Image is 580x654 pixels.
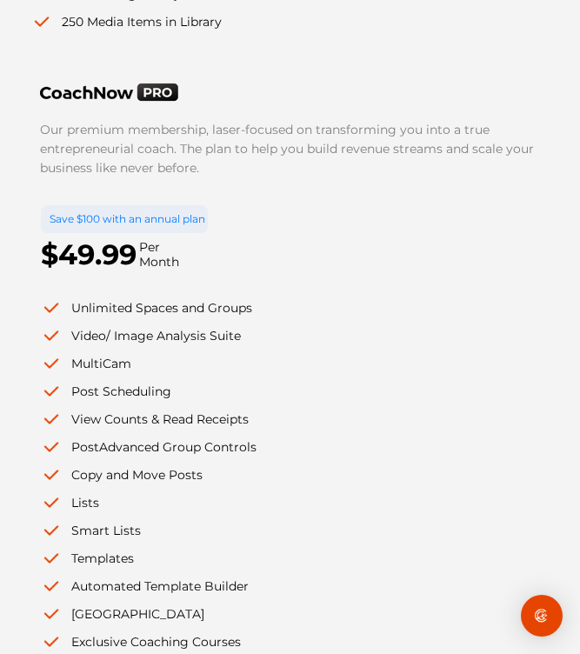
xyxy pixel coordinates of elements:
[31,12,550,31] li: 250 Media Items in Library
[41,326,536,345] li: Video/ Image Analysis Suite
[41,549,536,568] li: Templates
[41,577,536,596] li: Automated Template Builder
[137,240,179,270] span: Per Month
[41,354,536,373] li: MultiCam
[41,298,536,317] li: Unlimited Spaces and Groups
[41,205,208,233] div: Save $100 with an annual plan
[41,410,536,429] li: View Counts & Read Receipts
[41,632,536,651] li: Exclusive Coaching Courses
[41,465,536,484] li: Copy and Move Posts
[521,595,563,637] div: Open Intercom Messenger
[41,233,137,277] p: $49.99
[41,493,536,512] li: Lists
[40,83,179,102] img: Pro Logo Black
[40,120,535,177] p: Our premium membership, laser-focused on transforming you into a true entrepreneurial coach. The ...
[41,604,536,624] li: [GEOGRAPHIC_DATA]
[41,382,536,401] li: Post Scheduling
[41,437,536,457] li: PostAdvanced Group Controls
[41,521,536,540] li: Smart Lists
